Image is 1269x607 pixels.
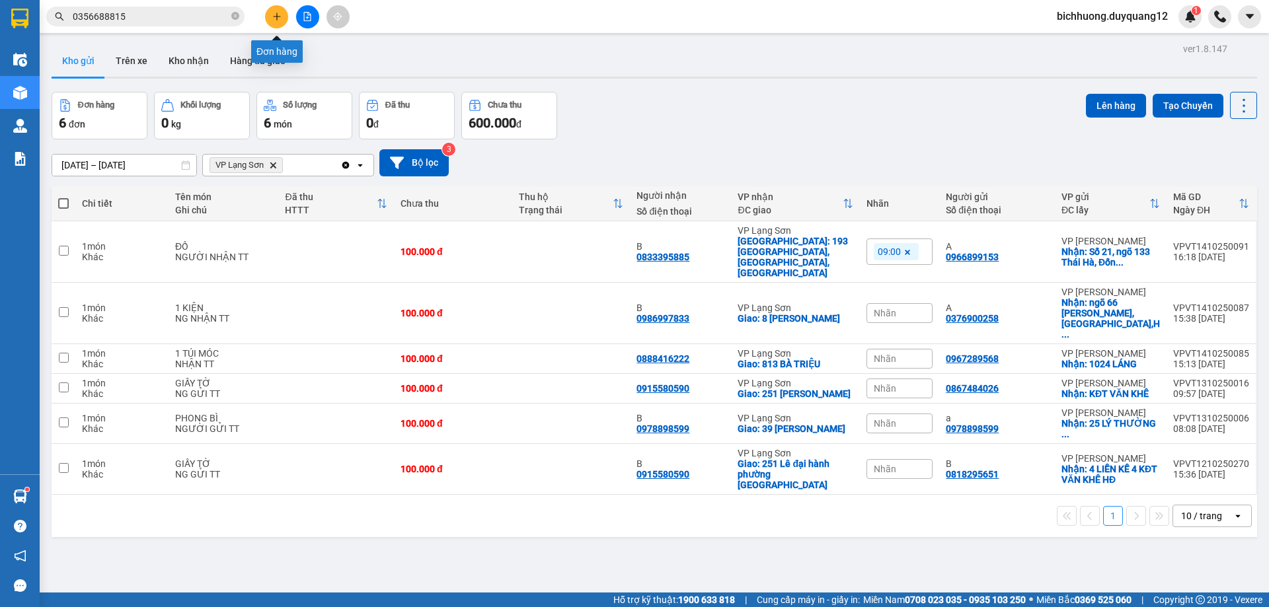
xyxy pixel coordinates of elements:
[13,53,27,67] img: warehouse-icon
[1167,186,1256,221] th: Toggle SortBy
[13,152,27,166] img: solution-icon
[69,119,85,129] span: đơn
[1153,94,1223,118] button: Tạo Chuyến
[1029,597,1033,602] span: ⚪️
[82,198,162,209] div: Chi tiết
[1061,429,1069,439] span: ...
[1173,388,1249,399] div: 09:57 [DATE]
[738,448,853,458] div: VP Lạng Sơn
[52,45,105,77] button: Kho gửi
[82,252,162,262] div: Khác
[366,115,373,131] span: 0
[82,469,162,480] div: Khác
[1075,594,1132,605] strong: 0369 525 060
[946,303,1048,313] div: A
[1173,192,1239,202] div: Mã GD
[401,246,506,257] div: 100.000 đ
[359,92,455,139] button: Đã thu0đ
[82,303,162,313] div: 1 món
[340,160,351,170] svg: Clear all
[180,100,221,110] div: Khối lượng
[1173,458,1249,469] div: VPVT1210250270
[175,469,272,480] div: NG GỬI TT
[210,157,283,173] span: VP Lạng Sơn, close by backspace
[82,388,162,399] div: Khác
[161,115,169,131] span: 0
[274,119,292,129] span: món
[636,252,689,262] div: 0833395885
[1061,246,1160,268] div: Nhận: Số 21, ngõ 133 Thái Hà, Đống Đa, Hà Nội
[1173,378,1249,388] div: VPVT1310250016
[731,186,860,221] th: Toggle SortBy
[264,115,271,131] span: 6
[55,12,64,21] span: search
[82,241,162,252] div: 1 món
[1173,313,1249,324] div: 15:38 [DATE]
[442,143,455,156] sup: 3
[1061,348,1160,359] div: VP [PERSON_NAME]
[469,115,516,131] span: 600.000
[946,241,1048,252] div: A
[1173,303,1249,313] div: VPVT1410250087
[401,308,506,318] div: 100.000 đ
[175,378,272,388] div: GIẤY TỜ
[636,303,724,313] div: B
[82,359,162,369] div: Khác
[175,423,272,434] div: NGƯỜI GỬI TT
[1173,348,1249,359] div: VPVT1410250085
[82,423,162,434] div: Khác
[303,12,312,21] span: file-add
[738,378,853,388] div: VP Lạng Sơn
[175,359,272,369] div: NHẬN TT
[512,186,631,221] th: Toggle SortBy
[946,423,999,434] div: 0978898599
[738,236,853,278] div: Giao: 193 đường bắc sơn,kỳ lừa, lạng sơn
[105,45,158,77] button: Trên xe
[1103,506,1123,526] button: 1
[154,92,250,139] button: Khối lượng0kg
[175,241,272,252] div: ĐỒ
[278,186,394,221] th: Toggle SortBy
[251,40,303,63] div: Đơn hàng
[1173,241,1249,252] div: VPVT1410250091
[1086,94,1146,118] button: Lên hàng
[25,487,29,491] sup: 1
[175,458,272,469] div: GIẤY TỜ
[175,303,272,313] div: 1 KIỆN
[678,594,735,605] strong: 1900 633 818
[269,161,277,169] svg: Delete
[82,413,162,423] div: 1 món
[1061,205,1149,215] div: ĐC lấy
[272,12,282,21] span: plus
[946,252,999,262] div: 0966899153
[1173,423,1249,434] div: 08:08 [DATE]
[636,190,724,201] div: Người nhận
[11,9,28,28] img: logo-vxr
[874,464,896,474] span: Nhãn
[59,115,66,131] span: 6
[946,413,1048,423] div: a
[158,45,219,77] button: Kho nhận
[401,418,506,429] div: 100.000 đ
[946,469,999,480] div: 0818295651
[82,313,162,324] div: Khác
[1055,186,1167,221] th: Toggle SortBy
[401,464,506,474] div: 100.000 đ
[1244,11,1256,22] span: caret-down
[1238,5,1261,28] button: caret-down
[636,383,689,394] div: 0915580590
[1061,287,1160,297] div: VP [PERSON_NAME]
[1233,511,1243,521] svg: open
[78,100,114,110] div: Đơn hàng
[738,205,843,215] div: ĐC giao
[265,5,288,28] button: plus
[175,348,272,359] div: 1 TÚI MÓC
[874,308,896,318] span: Nhãn
[946,313,999,324] div: 0376900258
[613,592,735,607] span: Hỗ trợ kỹ thuật:
[738,225,853,236] div: VP Lạng Sơn
[519,192,613,202] div: Thu hộ
[379,149,449,176] button: Bộ lọc
[636,423,689,434] div: 0978898599
[14,520,26,532] span: question-circle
